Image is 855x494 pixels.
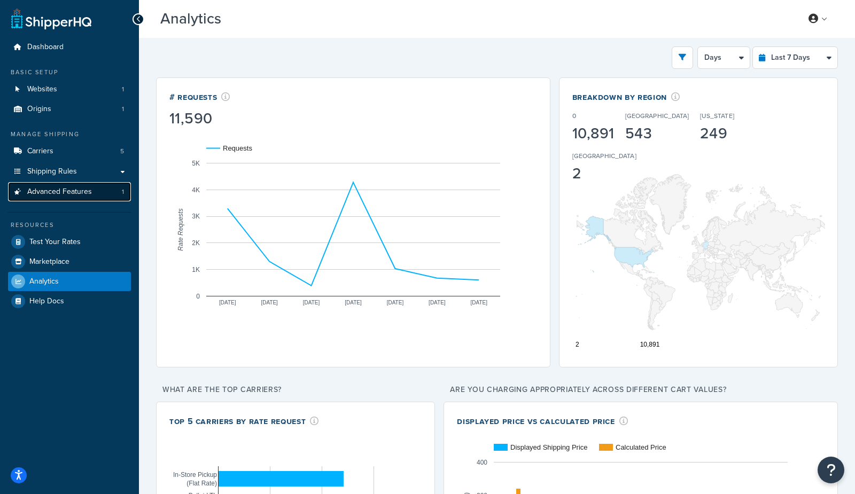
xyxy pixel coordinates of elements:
[29,297,64,306] span: Help Docs
[8,68,131,77] div: Basic Setup
[27,187,92,197] span: Advanced Features
[457,415,628,427] div: Displayed Price vs Calculated Price
[572,126,615,141] div: 10,891
[8,182,131,202] li: Advanced Features
[818,457,844,483] button: Open Resource Center
[8,80,131,99] a: Websites1
[8,99,131,119] li: Origins
[27,167,77,176] span: Shipping Rules
[8,162,131,182] a: Shipping Rules
[223,144,252,152] text: Requests
[8,232,131,252] a: Test Your Rates
[387,299,404,305] text: [DATE]
[27,147,53,156] span: Carriers
[8,142,131,161] li: Carriers
[192,159,200,167] text: 5K
[471,299,488,305] text: [DATE]
[625,126,689,141] div: 543
[173,471,217,479] text: In-Store Pickup
[444,382,838,397] p: Are you charging appropriately across different cart values?
[616,443,666,451] text: Calculated Price
[8,130,131,139] div: Manage Shipping
[177,208,184,250] text: Rate Requests
[169,415,319,427] div: Top 5 Carriers by Rate Request
[700,126,734,141] div: 249
[29,238,81,247] span: Test Your Rates
[196,292,200,300] text: 0
[345,299,362,305] text: [DATE]
[169,111,230,126] div: 11,590
[8,80,131,99] li: Websites
[8,182,131,202] a: Advanced Features1
[219,299,236,305] text: [DATE]
[261,299,278,305] text: [DATE]
[186,480,217,487] text: (Flat Rate)
[160,11,785,27] h3: Analytics
[477,458,487,466] text: 400
[8,99,131,119] a: Origins1
[8,142,131,161] a: Carriers5
[192,213,200,220] text: 3K
[29,257,69,266] span: Marketplace
[29,277,59,286] span: Analytics
[27,85,57,94] span: Websites
[572,151,825,354] svg: A chart.
[510,443,588,451] text: Displayed Shipping Price
[572,91,799,103] div: Breakdown by Region
[122,187,124,197] span: 1
[572,151,636,161] p: [GEOGRAPHIC_DATA]
[672,46,693,69] button: open filter drawer
[572,166,636,181] div: 2
[576,341,579,348] text: 2
[8,37,131,57] a: Dashboard
[8,292,131,311] a: Help Docs
[156,382,435,397] p: What are the top carriers?
[169,91,230,103] div: # Requests
[120,147,124,156] span: 5
[169,128,537,331] svg: A chart.
[122,105,124,114] span: 1
[429,299,446,305] text: [DATE]
[640,341,659,348] text: 10,891
[572,111,576,121] p: 0
[224,14,260,27] span: Beta
[303,299,320,305] text: [DATE]
[192,266,200,273] text: 1K
[192,239,200,247] text: 2K
[8,272,131,291] a: Analytics
[625,111,689,121] p: [GEOGRAPHIC_DATA]
[27,43,64,52] span: Dashboard
[700,111,734,121] p: [US_STATE]
[192,186,200,193] text: 4K
[122,85,124,94] span: 1
[27,105,51,114] span: Origins
[8,221,131,230] div: Resources
[8,252,131,271] a: Marketplace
